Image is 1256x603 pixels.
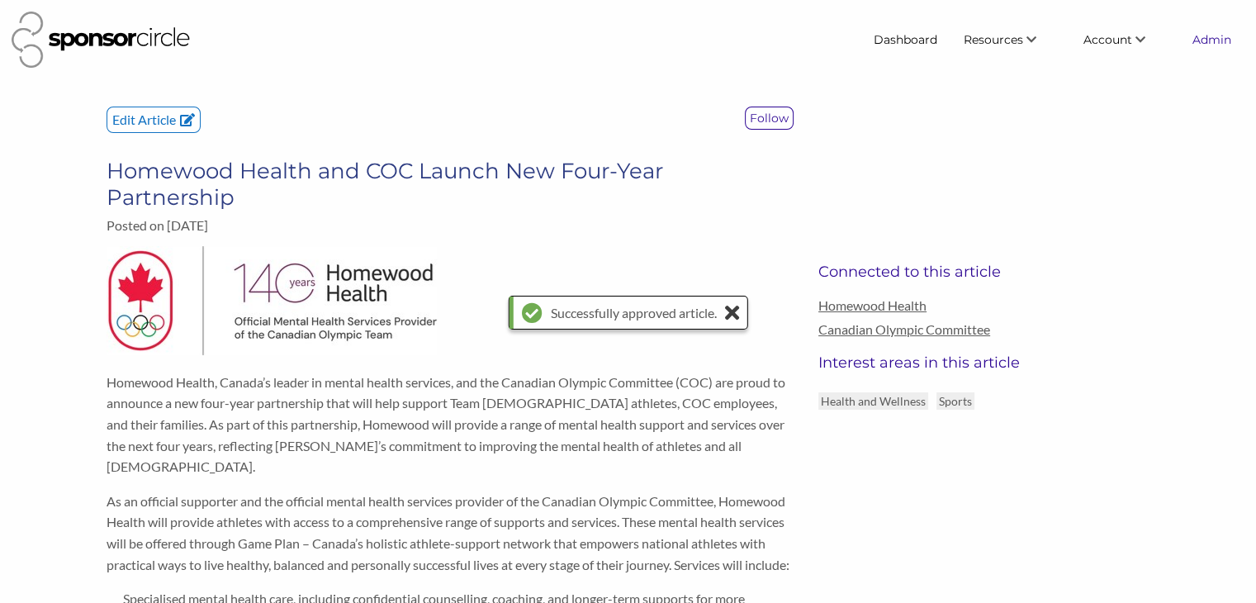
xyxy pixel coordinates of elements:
li: Account [1070,25,1179,55]
h3: Interest areas in this article [818,354,1149,372]
p: Edit Article [107,107,200,132]
span: Resources [964,32,1023,47]
a: Admin [1179,25,1244,55]
img: kadevwfwxj6sfudxowdc.jpg [107,246,437,355]
p: As an official supporter and the official mental health services provider of the Canadian Olympic... [107,491,794,575]
a: Homewood Health [818,297,1149,313]
h3: Homewood Health and COC Launch New Four-Year Partnership [107,158,794,211]
img: Sponsor Circle Logo [12,12,190,68]
p: Successfully approved article. [551,297,717,329]
p: Follow [746,107,793,129]
p: Health and Wellness [818,392,928,410]
h3: Connected to this article [818,263,1149,281]
span: Account [1083,32,1132,47]
p: Sports [936,392,974,410]
p: Posted on [DATE] [107,217,794,233]
p: Homewood Health, Canada’s leader in mental health services, and the Canadian Olympic Committee (C... [107,372,794,477]
li: Resources [950,25,1070,55]
a: Canadian Olympic Committee [818,321,1149,337]
a: Dashboard [860,25,950,55]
